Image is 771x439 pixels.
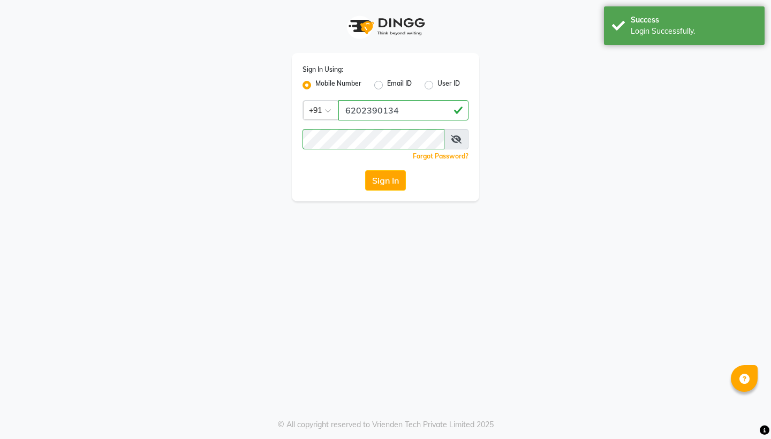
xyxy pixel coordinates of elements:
[303,129,444,149] input: Username
[303,65,343,74] label: Sign In Using:
[387,79,412,92] label: Email ID
[631,26,757,37] div: Login Successfully.
[726,396,760,428] iframe: chat widget
[338,100,468,120] input: Username
[631,14,757,26] div: Success
[437,79,460,92] label: User ID
[365,170,406,191] button: Sign In
[315,79,361,92] label: Mobile Number
[343,11,428,42] img: logo1.svg
[413,152,468,160] a: Forgot Password?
